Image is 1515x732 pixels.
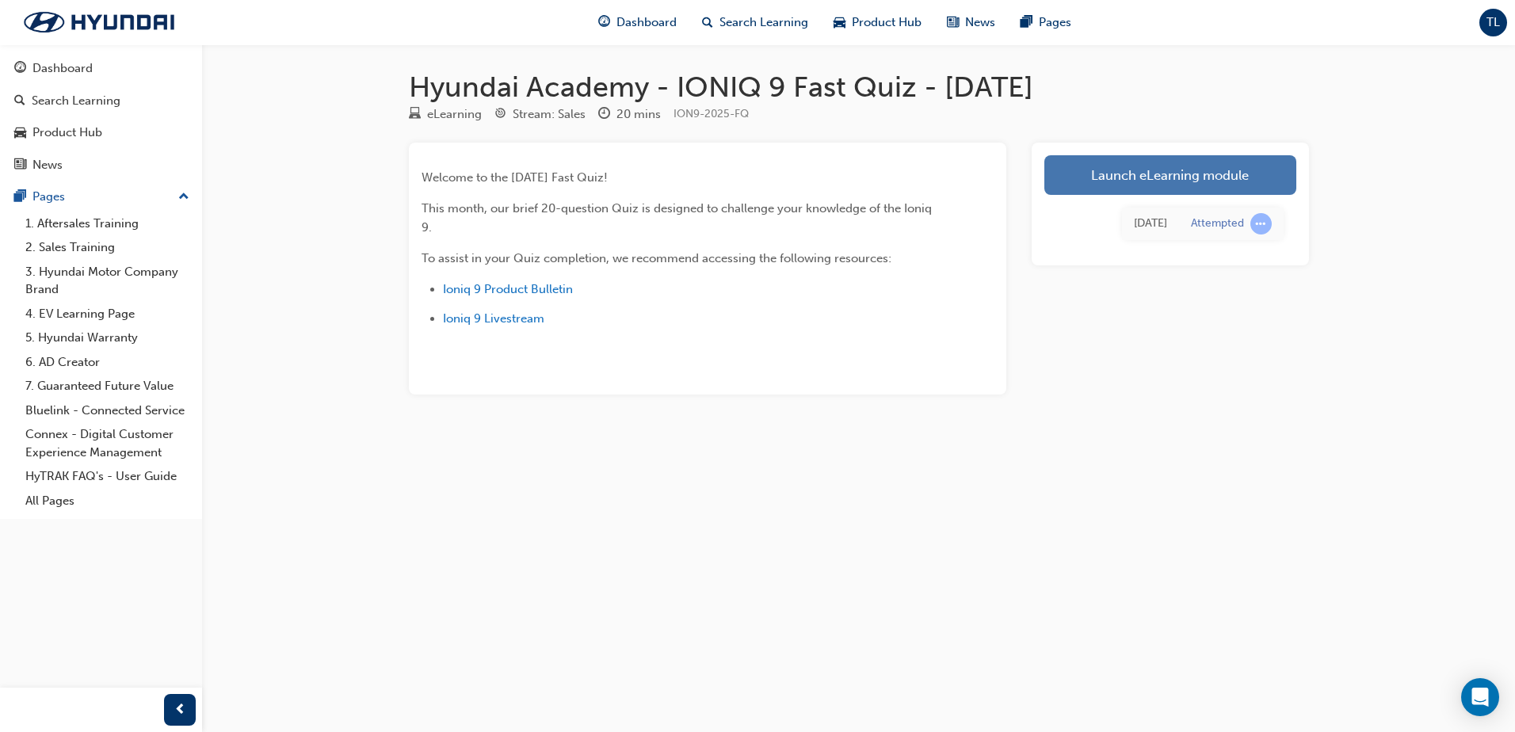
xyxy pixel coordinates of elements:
[6,151,196,180] a: News
[32,188,65,206] div: Pages
[427,105,482,124] div: eLearning
[14,158,26,173] span: news-icon
[19,326,196,350] a: 5. Hyundai Warranty
[1044,155,1296,195] a: Launch eLearning module
[422,170,608,185] span: Welcome to the [DATE] Fast Quiz!
[14,126,26,140] span: car-icon
[19,464,196,489] a: HyTRAK FAQ's - User Guide
[1191,216,1244,231] div: Attempted
[19,422,196,464] a: Connex - Digital Customer Experience Management
[598,13,610,32] span: guage-icon
[19,235,196,260] a: 2. Sales Training
[422,201,935,234] span: This month, our brief 20-question Quiz is designed to challenge your knowledge of the Ioniq 9.
[719,13,808,32] span: Search Learning
[6,118,196,147] a: Product Hub
[6,182,196,212] button: Pages
[1021,13,1032,32] span: pages-icon
[6,86,196,116] a: Search Learning
[586,6,689,39] a: guage-iconDashboard
[689,6,821,39] a: search-iconSearch Learning
[14,190,26,204] span: pages-icon
[1479,9,1507,36] button: TL
[1039,13,1071,32] span: Pages
[32,59,93,78] div: Dashboard
[19,398,196,423] a: Bluelink - Connected Service
[821,6,934,39] a: car-iconProduct Hub
[947,13,959,32] span: news-icon
[1461,678,1499,716] div: Open Intercom Messenger
[834,13,845,32] span: car-icon
[8,6,190,39] img: Trak
[1250,213,1272,234] span: learningRecordVerb_ATTEMPT-icon
[19,350,196,375] a: 6. AD Creator
[6,51,196,182] button: DashboardSearch LearningProduct HubNews
[14,94,25,109] span: search-icon
[702,13,713,32] span: search-icon
[14,62,26,76] span: guage-icon
[178,187,189,208] span: up-icon
[443,311,544,326] a: Ioniq 9 Livestream
[852,13,922,32] span: Product Hub
[174,700,186,720] span: prev-icon
[32,92,120,110] div: Search Learning
[19,489,196,513] a: All Pages
[6,54,196,83] a: Dashboard
[19,374,196,398] a: 7. Guaranteed Future Value
[422,251,891,265] span: To assist in your Quiz completion, we recommend accessing the following resources:
[1008,6,1084,39] a: pages-iconPages
[598,105,661,124] div: Duration
[19,302,196,326] a: 4. EV Learning Page
[19,260,196,302] a: 3. Hyundai Motor Company Brand
[1486,13,1500,32] span: TL
[409,70,1309,105] h1: Hyundai Academy - IONIQ 9 Fast Quiz - [DATE]
[513,105,586,124] div: Stream: Sales
[1134,215,1167,233] div: Tue Aug 19 2025 09:17:22 GMT+1000 (Australian Eastern Standard Time)
[409,105,482,124] div: Type
[616,13,677,32] span: Dashboard
[32,124,102,142] div: Product Hub
[494,108,506,122] span: target-icon
[674,107,749,120] span: Learning resource code
[965,13,995,32] span: News
[32,156,63,174] div: News
[934,6,1008,39] a: news-iconNews
[494,105,586,124] div: Stream
[443,282,573,296] a: Ioniq 9 Product Bulletin
[616,105,661,124] div: 20 mins
[598,108,610,122] span: clock-icon
[19,212,196,236] a: 1. Aftersales Training
[409,108,421,122] span: learningResourceType_ELEARNING-icon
